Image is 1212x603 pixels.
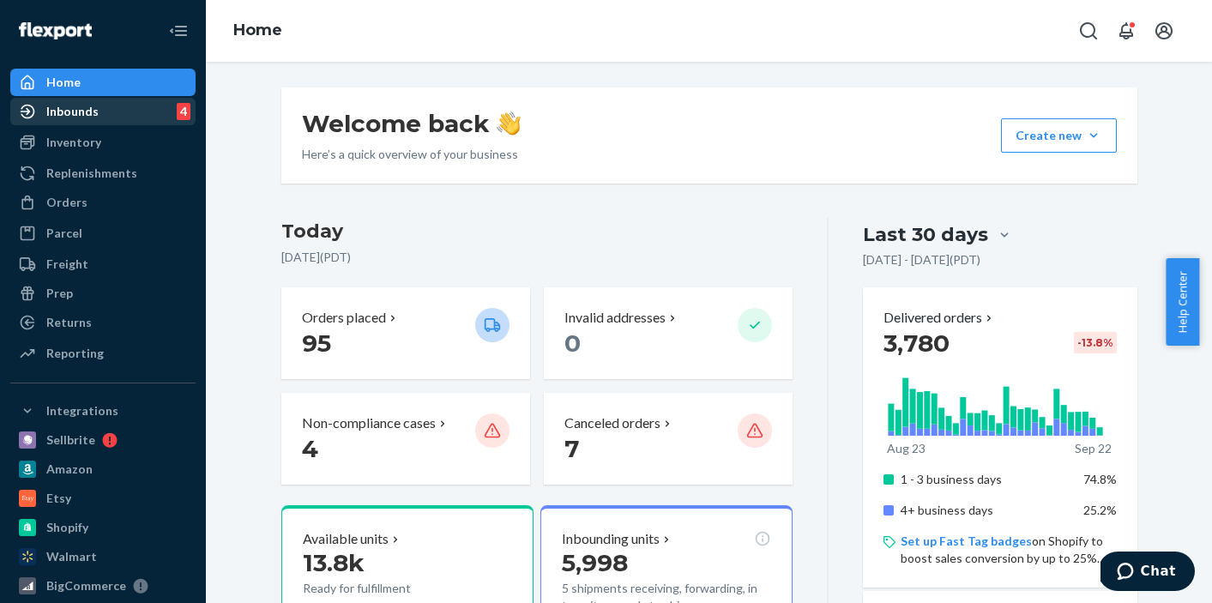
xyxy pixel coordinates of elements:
[887,440,926,457] p: Aug 23
[10,280,196,307] a: Prep
[10,69,196,96] a: Home
[10,98,196,125] a: Inbounds4
[883,308,996,328] button: Delivered orders
[901,502,1070,519] p: 4+ business days
[1083,472,1117,486] span: 74.8%
[281,218,793,245] h3: Today
[46,577,126,594] div: BigCommerce
[302,108,521,139] h1: Welcome back
[233,21,282,39] a: Home
[863,221,988,248] div: Last 30 days
[281,287,530,379] button: Orders placed 95
[901,533,1116,567] p: on Shopify to boost sales conversion by up to 25%.
[46,490,71,507] div: Etsy
[1166,258,1199,346] button: Help Center
[863,251,980,268] p: [DATE] - [DATE] ( PDT )
[901,471,1070,488] p: 1 - 3 business days
[1083,503,1117,517] span: 25.2%
[1109,14,1143,48] button: Open notifications
[302,434,318,463] span: 4
[46,74,81,91] div: Home
[1147,14,1181,48] button: Open account menu
[10,340,196,367] a: Reporting
[46,256,88,273] div: Freight
[1001,118,1117,153] button: Create new
[1100,552,1195,594] iframe: Opens a widget where you can chat to one of our agents
[177,103,190,120] div: 4
[303,548,365,577] span: 13.8k
[544,287,793,379] button: Invalid addresses 0
[303,529,389,549] p: Available units
[10,160,196,187] a: Replenishments
[10,397,196,425] button: Integrations
[46,225,82,242] div: Parcel
[46,345,104,362] div: Reporting
[46,285,73,302] div: Prep
[46,519,88,536] div: Shopify
[1074,332,1117,353] div: -13.8 %
[303,580,461,597] p: Ready for fulfillment
[1071,14,1106,48] button: Open Search Box
[161,14,196,48] button: Close Navigation
[302,308,386,328] p: Orders placed
[46,103,99,120] div: Inbounds
[302,329,331,358] span: 95
[883,329,950,358] span: 3,780
[10,220,196,247] a: Parcel
[564,413,660,433] p: Canceled orders
[10,189,196,216] a: Orders
[220,6,296,56] ol: breadcrumbs
[10,543,196,570] a: Walmart
[46,548,97,565] div: Walmart
[564,329,581,358] span: 0
[564,434,579,463] span: 7
[10,309,196,336] a: Returns
[10,514,196,541] a: Shopify
[497,112,521,136] img: hand-wave emoji
[562,529,660,549] p: Inbounding units
[10,129,196,156] a: Inventory
[302,146,521,163] p: Here’s a quick overview of your business
[19,22,92,39] img: Flexport logo
[564,308,666,328] p: Invalid addresses
[10,572,196,600] a: BigCommerce
[281,249,793,266] p: [DATE] ( PDT )
[281,393,530,485] button: Non-compliance cases 4
[46,431,95,449] div: Sellbrite
[544,393,793,485] button: Canceled orders 7
[10,426,196,454] a: Sellbrite
[46,165,137,182] div: Replenishments
[46,134,101,151] div: Inventory
[46,402,118,419] div: Integrations
[302,413,436,433] p: Non-compliance cases
[10,485,196,512] a: Etsy
[10,455,196,483] a: Amazon
[1075,440,1112,457] p: Sep 22
[562,548,628,577] span: 5,998
[10,250,196,278] a: Freight
[46,314,92,331] div: Returns
[46,194,87,211] div: Orders
[46,461,93,478] div: Amazon
[901,534,1032,548] a: Set up Fast Tag badges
